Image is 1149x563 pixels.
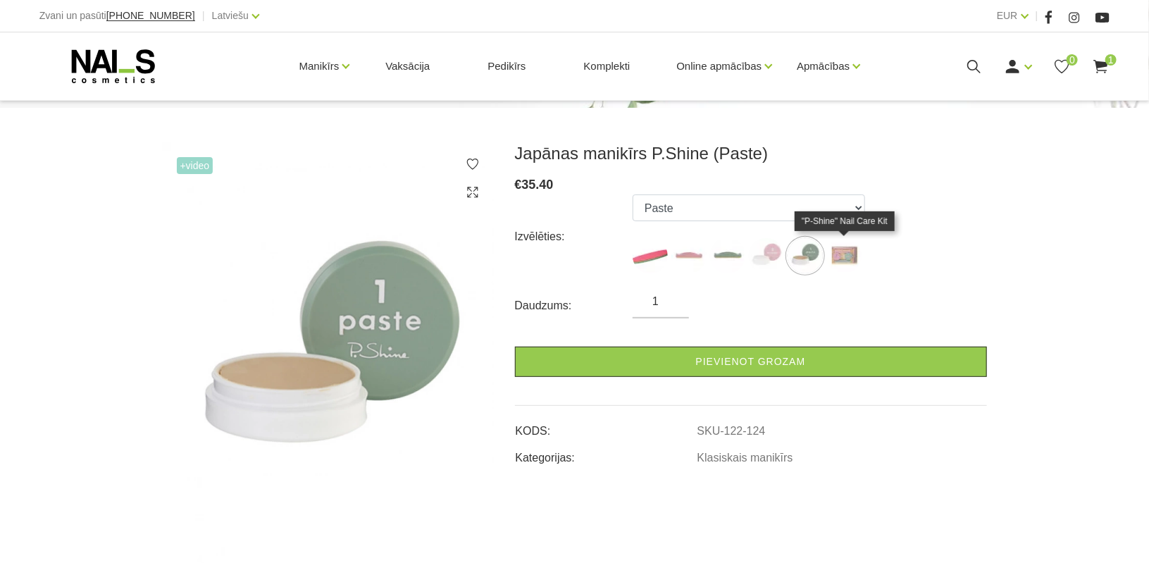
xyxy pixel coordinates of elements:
td: Kategorijas: [515,440,697,466]
div: Daudzums: [515,295,633,317]
img: ... [788,238,823,273]
span: 0 [1067,54,1078,66]
div: Zvani un pasūti [39,7,195,25]
a: Apmācības [797,38,850,94]
a: Pievienot grozam [515,347,987,377]
span: | [202,7,205,25]
a: 0 [1053,58,1071,75]
span: | [1036,7,1038,25]
a: EUR [997,7,1018,24]
h3: Japānas manikīrs P.Shine (Paste) [515,143,987,164]
a: Latviešu [212,7,249,24]
img: ... [710,238,745,273]
span: € [515,178,522,192]
img: ... [671,238,707,273]
a: [PHONE_NUMBER] [106,11,195,21]
a: 1 [1092,58,1110,75]
a: SKU-122-124 [697,425,766,438]
a: Pedikīrs [476,32,537,100]
span: 35.40 [522,178,554,192]
a: Komplekti [573,32,642,100]
span: +Video [177,157,213,174]
a: Online apmācības [676,38,762,94]
img: ... [749,238,784,273]
a: Vaksācija [374,32,441,100]
img: ... [633,238,668,273]
img: ... [826,238,862,273]
td: KODS: [515,413,697,440]
div: Izvēlēties: [515,225,633,248]
a: Klasiskais manikīrs [697,452,793,464]
span: 1 [1105,54,1117,66]
span: [PHONE_NUMBER] [106,10,195,21]
a: Manikīrs [299,38,340,94]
